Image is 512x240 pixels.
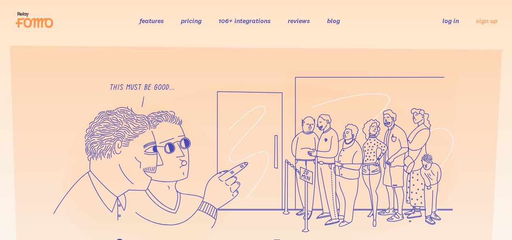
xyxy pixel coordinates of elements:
a: sign up [476,17,497,25]
a: log in [442,17,459,25]
a: blog [327,17,340,25]
a: reviews [288,17,310,25]
a: pricing [181,17,202,25]
a: features [140,17,164,25]
a: 106+ integrations [219,17,271,25]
